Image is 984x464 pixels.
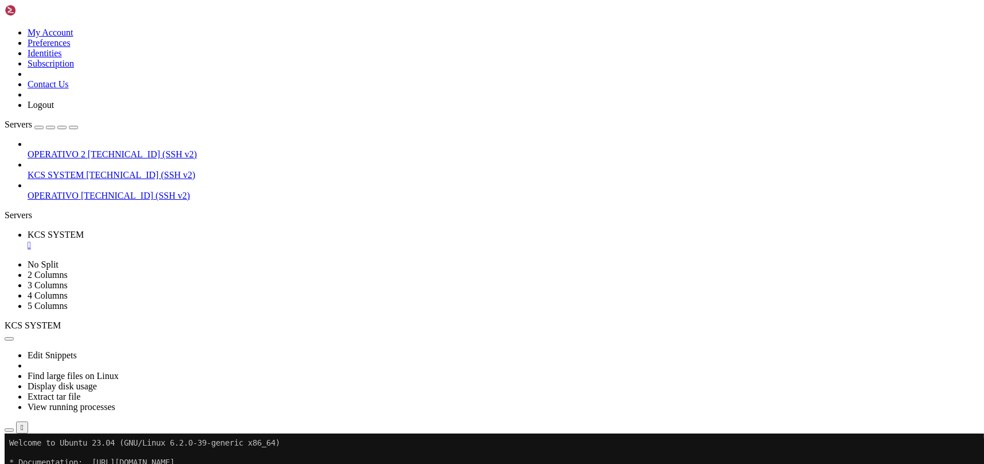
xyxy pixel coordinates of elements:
span: KCS SYSTEM [28,170,84,180]
x-row: * Strictly confined Kubernetes makes edge and IoT secure. Learn how MicroK8s [5,132,834,141]
x-row: [URL][DOMAIN_NAME] [5,161,834,171]
a: Identities [28,48,62,58]
x-row: 1 update can be applied immediately. [5,180,834,190]
img: Shellngn [5,5,71,16]
x-row: Welcome to Ubuntu 23.04 (GNU/Linux 6.2.0-39-generic x86_64) [5,5,834,14]
span: OPERATIVO [28,191,79,200]
x-row: New release '24.04.3 LTS' available. [5,249,834,258]
x-row: Memory usage: 72% IPv4 address for ens3: [TECHNICAL_ID] [5,102,834,112]
x-row: Last login: [DATE] from [TECHNICAL_ID] [5,288,834,297]
x-row: * Documentation: [URL][DOMAIN_NAME] [5,24,834,34]
a: KCS SYSTEM [TECHNICAL_ID] (SSH v2) [28,170,979,180]
x-row: Usage of /: 21.8% of 77.39GB Users logged in: 0 [5,92,834,102]
x-row: * Support: [URL][DOMAIN_NAME] [5,44,834,53]
span: [TECHNICAL_ID] (SSH v2) [81,191,190,200]
x-row: [URL][DOMAIN_NAME] [5,229,834,239]
a: Edit Snippets [28,350,77,360]
div: (23, 30) [116,297,120,307]
x-row: just raised the bar for easy, resilient and secure K8s cluster deployment. [5,141,834,151]
a: 4 Columns [28,291,68,300]
x-row: Your Ubuntu release is not supported anymore. [5,210,834,219]
x-row: Swap usage: 0% [5,112,834,122]
span: KCS SYSTEM [5,320,61,330]
a:  [28,240,979,250]
a: Logout [28,100,54,110]
a: My Account [28,28,73,37]
li: OPERATIVO 2 [TECHNICAL_ID] (SSH v2) [28,139,979,160]
span: [TECHNICAL_ID] (SSH v2) [86,170,195,180]
a: Servers [5,119,78,129]
x-row: System load: 0.0 Processes: 175 [5,83,834,92]
span: [TECHNICAL_ID] (SSH v2) [88,149,197,159]
a: 3 Columns [28,280,68,290]
a: KCS SYSTEM [28,230,979,250]
a: Contact Us [28,79,69,89]
span: KCS SYSTEM [28,230,84,239]
span: ~ [96,297,101,307]
a: No Split [28,260,59,269]
a: OPERATIVO 2 [TECHNICAL_ID] (SSH v2) [28,149,979,160]
span: ubuntu@vps-08acaf7e [5,297,92,307]
span: OPERATIVO 2 [28,149,85,159]
a: Preferences [28,38,71,48]
a: 2 Columns [28,270,68,280]
x-row: : $ [5,297,834,307]
li: KCS SYSTEM [TECHNICAL_ID] (SSH v2) [28,160,979,180]
div: Servers [5,210,979,221]
a: Find large files on Linux [28,371,119,381]
a: Display disk usage [28,381,97,391]
div:  [21,423,24,432]
a: OPERATIVO [TECHNICAL_ID] (SSH v2) [28,191,979,201]
x-row: To see these additional updates run: apt list --upgradable [5,190,834,200]
span: Servers [5,119,32,129]
li: OPERATIVO [TECHNICAL_ID] (SSH v2) [28,180,979,201]
a: Extract tar file [28,392,80,401]
x-row: For upgrade information, please visit: [5,219,834,229]
x-row: * Management: [URL][DOMAIN_NAME] [5,34,834,44]
x-row: Run 'do-release-upgrade' to upgrade to it. [5,258,834,268]
button:  [16,422,28,434]
a: 5 Columns [28,301,68,311]
a: Subscription [28,59,74,68]
x-row: System information as of [DATE] [5,63,834,73]
a: View running processes [28,402,115,412]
